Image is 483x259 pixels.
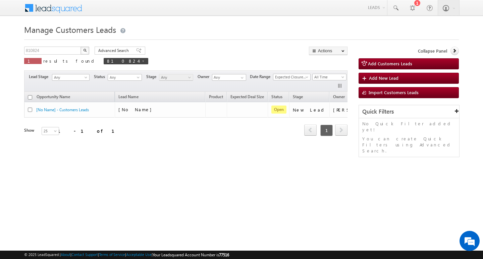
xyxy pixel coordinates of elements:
[107,58,138,64] span: 810824
[304,125,317,136] a: prev
[313,74,344,80] span: All Time
[28,58,38,64] span: 1
[273,74,311,80] a: Expected Closure Date
[108,74,142,81] a: Any
[24,252,229,258] span: © 2025 LeadSquared | | | | |
[118,107,155,112] span: [No Name]
[52,74,87,80] span: Any
[369,89,419,95] span: Import Customers Leads
[28,95,32,100] input: Check all records
[71,252,98,257] a: Contact Support
[99,252,125,257] a: Terms of Service
[362,136,456,154] p: You can create Quick Filters using Advanced Search.
[198,74,212,80] span: Owner
[418,48,447,54] span: Collapse Panel
[146,74,159,80] span: Stage
[42,128,60,134] span: 25
[359,105,459,118] div: Quick Filters
[153,252,229,257] span: Your Leadsquared Account Number is
[37,94,70,99] span: Opportunity Name
[293,94,303,99] span: Stage
[126,252,152,257] a: Acceptable Use
[335,125,347,136] a: next
[250,74,273,80] span: Date Range
[268,93,286,102] a: Status
[33,93,73,102] a: Opportunity Name
[230,94,264,99] span: Expected Deal Size
[98,48,131,54] span: Advanced Search
[24,127,36,133] div: Show
[304,124,317,136] span: prev
[61,252,70,257] a: About
[368,61,412,66] span: Add Customers Leads
[227,93,267,102] a: Expected Deal Size
[219,252,229,257] span: 77516
[320,125,333,136] span: 1
[333,94,345,99] span: Owner
[36,107,89,112] a: [No Name] - Customers Leads
[309,47,347,55] button: Actions
[333,107,377,113] div: [PERSON_NAME]
[52,74,90,81] a: Any
[94,74,108,80] span: Status
[159,74,193,81] a: Any
[209,94,223,99] span: Product
[237,74,246,81] a: Show All Items
[312,74,346,80] a: All Time
[108,74,140,80] span: Any
[83,49,87,52] img: Search
[362,121,456,133] p: No Quick Filter added yet!
[335,124,347,136] span: next
[212,74,246,81] input: Type to Search
[24,24,116,35] span: Manage Customers Leads
[42,127,59,135] a: 25
[273,74,308,80] span: Expected Closure Date
[289,93,306,102] a: Stage
[369,75,398,81] span: Add New Lead
[29,74,51,80] span: Lead Stage
[271,106,286,114] span: Open
[293,107,326,113] div: New Lead
[159,74,191,80] span: Any
[115,93,142,102] span: Lead Name
[58,127,122,135] div: 1 - 1 of 1
[43,58,97,64] span: results found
